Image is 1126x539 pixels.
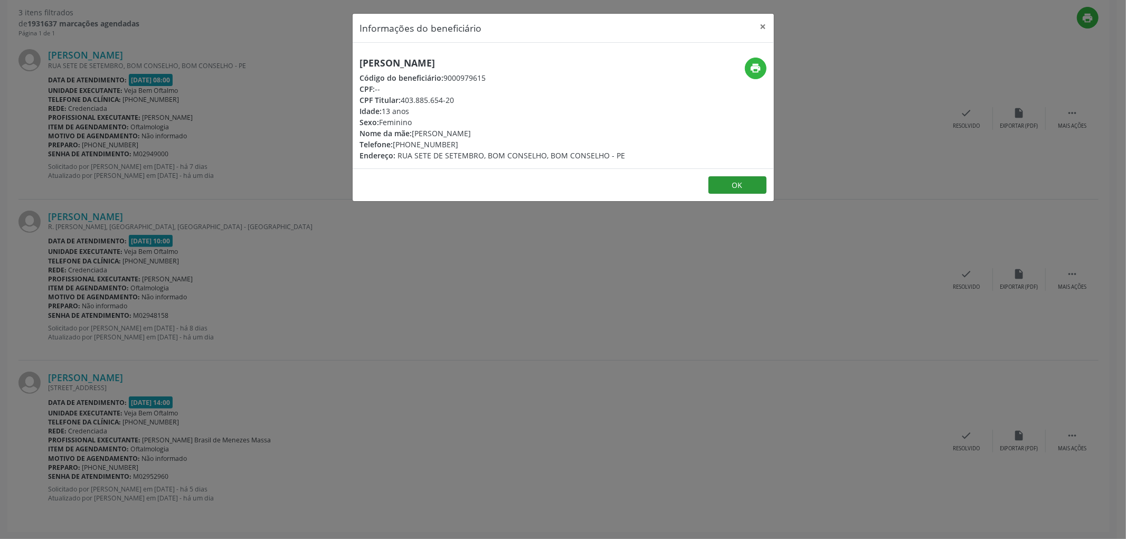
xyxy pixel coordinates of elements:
[360,83,626,94] div: --
[360,128,626,139] div: [PERSON_NAME]
[398,150,626,160] span: RUA SETE DE SETEMBRO, BOM CONSELHO, BOM CONSELHO - PE
[360,128,412,138] span: Nome da mãe:
[360,106,382,116] span: Idade:
[360,139,626,150] div: [PHONE_NUMBER]
[360,117,380,127] span: Sexo:
[750,62,761,74] i: print
[360,139,393,149] span: Telefone:
[360,117,626,128] div: Feminino
[360,94,626,106] div: 403.885.654-20
[360,150,396,160] span: Endereço:
[360,72,626,83] div: 9000979615
[360,84,375,94] span: CPF:
[360,106,626,117] div: 13 anos
[753,14,774,40] button: Close
[360,58,626,69] h5: [PERSON_NAME]
[360,21,482,35] h5: Informações do beneficiário
[360,73,444,83] span: Código do beneficiário:
[708,176,767,194] button: OK
[360,95,401,105] span: CPF Titular:
[745,58,767,79] button: print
